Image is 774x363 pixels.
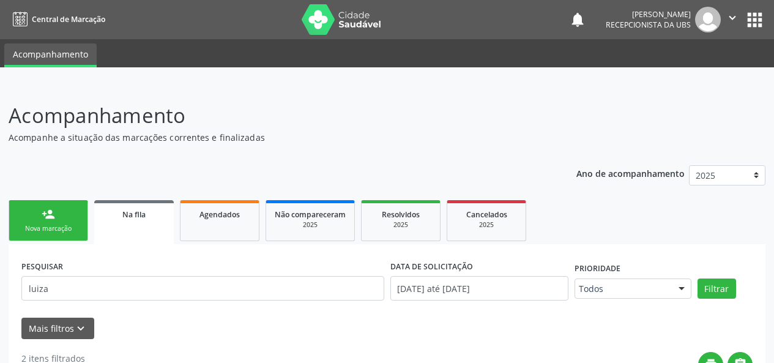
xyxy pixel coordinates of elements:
div: 2025 [370,220,431,230]
div: 2025 [456,220,517,230]
label: PESQUISAR [21,257,63,276]
button: notifications [569,11,586,28]
i:  [726,11,739,24]
p: Acompanhamento [9,100,538,131]
label: DATA DE SOLICITAÇÃO [390,257,473,276]
a: Central de Marcação [9,9,105,29]
a: Acompanhamento [4,43,97,67]
label: Prioridade [575,260,620,279]
p: Acompanhe a situação das marcações correntes e finalizadas [9,131,538,144]
span: Todos [579,283,666,295]
div: person_add [42,208,55,221]
span: Agendados [199,209,240,220]
span: Central de Marcação [32,14,105,24]
span: Na fila [122,209,146,220]
span: Resolvidos [382,209,420,220]
span: Cancelados [466,209,507,220]
input: Selecione um intervalo [390,276,568,301]
button: Mais filtroskeyboard_arrow_down [21,318,94,339]
div: [PERSON_NAME] [606,9,691,20]
button: apps [744,9,765,31]
button:  [721,7,744,32]
p: Ano de acompanhamento [576,165,685,181]
input: Nome, CNS [21,276,384,301]
div: 2025 [275,220,346,230]
span: Não compareceram [275,209,346,220]
div: Nova marcação [18,224,79,233]
i: keyboard_arrow_down [74,322,87,335]
img: img [695,7,721,32]
button: Filtrar [698,279,736,299]
span: Recepcionista da UBS [606,20,691,30]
